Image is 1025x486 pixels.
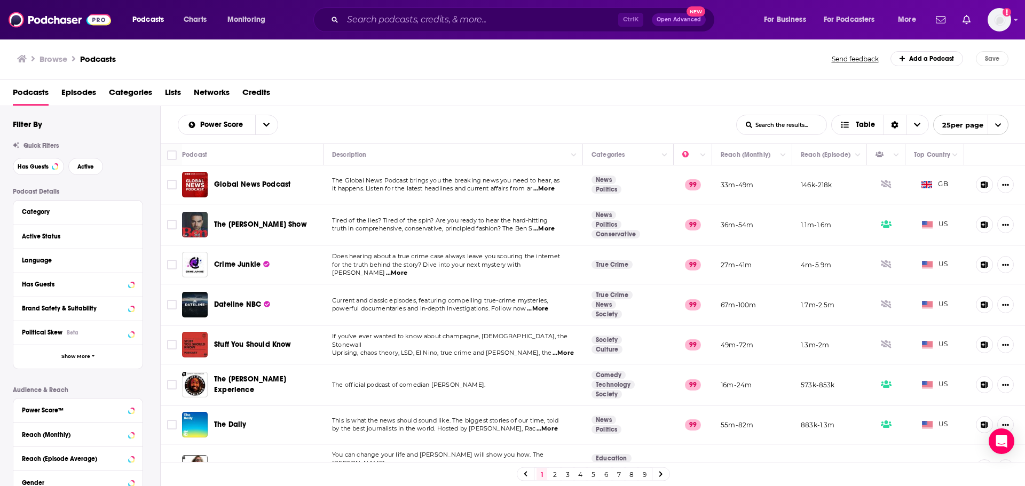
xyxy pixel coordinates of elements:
[658,149,671,162] button: Column Actions
[890,11,929,28] button: open menu
[639,468,650,481] a: 9
[214,180,290,189] span: Global News Podcast
[13,158,64,175] button: Has Guests
[537,468,547,481] a: 1
[592,260,633,269] a: True Crime
[22,427,134,441] button: Reach (Monthly)
[988,8,1011,31] span: Logged in as ddeng
[592,380,635,389] a: Technology
[592,176,616,184] a: News
[592,211,616,219] a: News
[721,420,753,429] p: 55m-82m
[801,260,831,269] p: 4m-5.9m
[562,468,573,481] a: 3
[890,149,903,162] button: Column Actions
[958,11,975,29] a: Show notifications dropdown
[332,381,485,388] span: The official podcast of comedian [PERSON_NAME].
[332,417,558,424] span: This is what the news should sound like. The biggest stories of our time, told
[182,412,208,437] a: The Daily
[332,332,567,348] span: If you've ever wanted to know about champagne, [DEMOGRAPHIC_DATA], the Stonewall
[921,179,948,190] span: GB
[182,212,208,237] img: The Ben Shapiro Show
[721,300,756,309] p: 67m-100m
[592,291,633,299] a: True Crime
[997,176,1014,193] button: Show More Button
[949,149,961,162] button: Column Actions
[13,386,143,394] p: Audience & Reach
[997,416,1014,433] button: Show More Button
[182,332,208,357] img: Stuff You Should Know
[592,230,640,238] a: Conservative
[167,180,177,189] span: Toggle select row
[22,253,134,267] button: Language
[685,259,701,270] p: 99
[856,121,875,129] span: Table
[182,372,208,397] img: The Joe Rogan Experience
[332,349,551,356] span: Uprising, chaos theory, LSD, El Nino, true crime and [PERSON_NAME], the
[167,220,177,229] span: Toggle select row
[922,299,948,310] span: US
[22,329,62,336] span: Political Skew
[687,6,706,17] span: New
[592,220,621,229] a: Politics
[13,188,143,195] p: Podcast Details
[685,379,701,390] p: 99
[989,428,1014,454] div: Open Intercom Messenger
[22,281,125,288] div: Has Guests
[80,54,116,64] a: Podcasts
[22,407,125,414] div: Power Score™
[934,117,983,133] span: 25 per page
[22,431,125,439] div: Reach (Monthly)
[332,305,526,312] span: powerful documentaries and in-depth investigations. Follow now
[685,179,701,190] p: 99
[343,11,618,28] input: Search podcasts, credits, & more...
[657,17,701,22] span: Open Advanced
[182,252,208,277] img: Crime Junkie
[22,229,134,243] button: Active Status
[182,172,208,197] a: Global News Podcast
[898,12,916,27] span: More
[324,7,725,32] div: Search podcasts, credits, & more...
[332,261,521,277] span: for the truth behind the story? Dive into your next mystery with [PERSON_NAME]
[997,376,1014,393] button: Show More Button
[182,292,208,317] img: Dateline NBC
[22,301,134,315] button: Brand Safety & Suitability
[801,180,832,189] p: 146k-218k
[997,459,1014,476] button: Show More Button
[22,305,125,312] div: Brand Safety & Suitability
[194,84,230,106] span: Networks
[997,336,1014,353] button: Show More Button
[22,403,134,416] button: Power Score™
[332,148,366,161] div: Description
[178,121,255,129] button: open menu
[13,84,49,106] a: Podcasts
[721,260,752,269] p: 27m-41m
[685,339,701,350] p: 99
[831,115,929,135] button: Choose View
[214,419,247,430] a: The Daily
[976,51,1008,66] button: Save
[18,164,49,170] span: Has Guests
[332,425,535,432] span: by the best journalists in the world. Hosted by [PERSON_NAME], Rac
[182,455,208,481] img: The Mel Robbins Podcast
[567,149,580,162] button: Column Actions
[165,84,181,106] a: Lists
[22,257,127,264] div: Language
[988,8,1011,31] button: Show profile menu
[997,216,1014,233] button: Show More Button
[13,119,42,129] h2: Filter By
[592,454,632,463] a: Education
[685,419,701,430] p: 99
[167,420,177,429] span: Toggle select row
[332,451,543,467] span: You can change your life and [PERSON_NAME] will show you how. The [PERSON_NAME]
[214,375,286,394] span: The [PERSON_NAME] Experience
[932,11,950,29] a: Show notifications dropdown
[533,225,555,233] span: ...More
[23,142,59,149] span: Quick Filters
[214,220,307,229] span: The [PERSON_NAME] Show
